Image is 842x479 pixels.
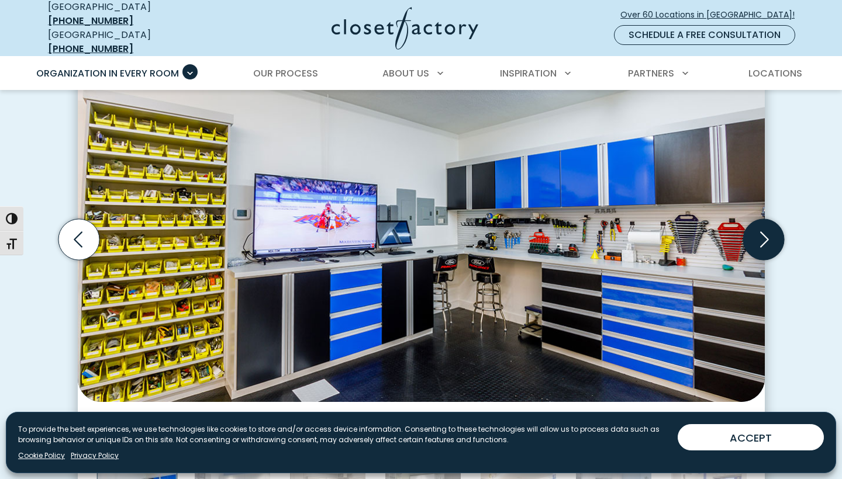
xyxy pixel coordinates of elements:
[28,57,814,90] nav: Primary Menu
[332,7,478,50] img: Closet Factory Logo
[48,14,133,27] a: [PHONE_NUMBER]
[78,44,765,401] img: Man cave & garage combination with open shelving unit, slatwall tool storage, high gloss dual-ton...
[739,214,789,265] button: Next slide
[48,42,133,55] a: [PHONE_NUMBER]
[748,67,802,80] span: Locations
[18,450,65,461] a: Cookie Policy
[18,424,668,445] p: To provide the best experiences, we use technologies like cookies to store and/or access device i...
[620,9,804,21] span: Over 60 Locations in [GEOGRAPHIC_DATA]!
[78,402,765,435] figcaption: Man cave & garage combination with open shelving unit, slatwall tool storage, high gloss dual-ton...
[48,28,218,56] div: [GEOGRAPHIC_DATA]
[678,424,824,450] button: ACCEPT
[36,67,179,80] span: Organization in Every Room
[54,214,104,265] button: Previous slide
[382,67,429,80] span: About Us
[628,67,674,80] span: Partners
[253,67,318,80] span: Our Process
[500,67,557,80] span: Inspiration
[614,25,795,45] a: Schedule a Free Consultation
[620,5,805,25] a: Over 60 Locations in [GEOGRAPHIC_DATA]!
[71,450,119,461] a: Privacy Policy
